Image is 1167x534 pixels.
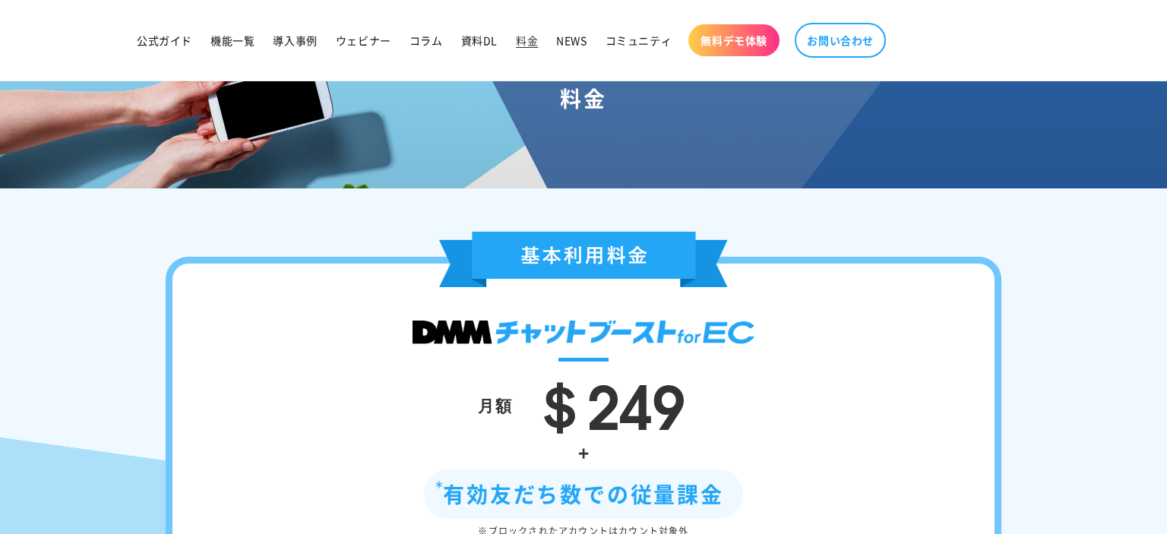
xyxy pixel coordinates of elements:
[327,24,400,56] a: ウェビナー
[606,33,672,47] span: コミュニティ
[410,33,443,47] span: コラム
[547,24,596,56] a: NEWS
[701,33,767,47] span: 無料デモ体験
[413,321,754,344] img: DMMチャットブースト
[596,24,682,56] a: コミュニティ
[478,390,513,419] div: 月額
[424,469,743,519] div: 有効友だち数での従量課金
[264,24,326,56] a: 導入事例
[516,33,538,47] span: 料金
[507,24,547,56] a: 料金
[137,33,192,47] span: 公式ガイド
[461,33,498,47] span: 資料DL
[556,33,587,47] span: NEWS
[688,24,780,56] a: 無料デモ体験
[529,357,685,447] span: ＄249
[807,33,874,47] span: お問い合わせ
[336,33,391,47] span: ウェビナー
[218,436,949,469] div: +
[452,24,507,56] a: 資料DL
[273,33,317,47] span: 導入事例
[201,24,264,56] a: 機能一覧
[795,23,886,58] a: お問い合わせ
[18,84,1149,112] h1: 料金
[439,232,728,287] img: 基本利用料金
[128,24,201,56] a: 公式ガイド
[210,33,255,47] span: 機能一覧
[400,24,452,56] a: コラム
